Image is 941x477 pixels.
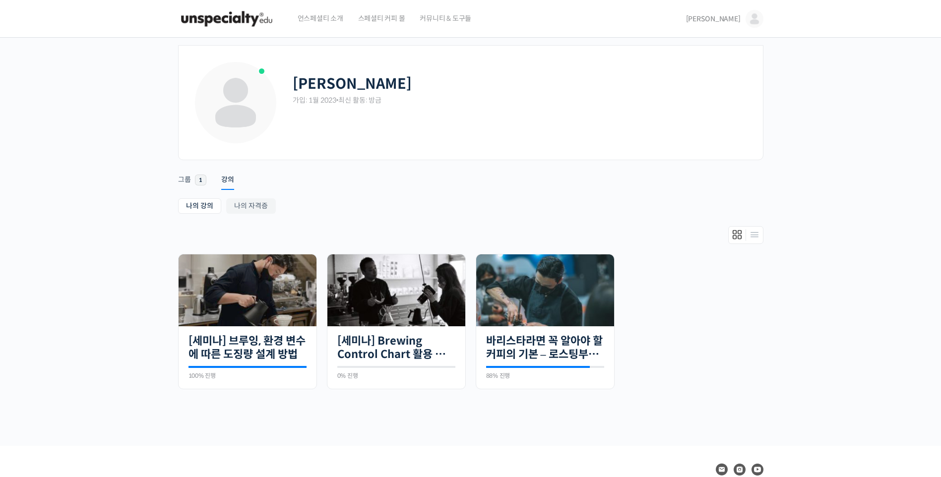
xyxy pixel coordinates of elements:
div: 88% 진행 [486,373,604,379]
div: 그룹 [178,175,191,190]
span: 1 [195,175,206,185]
h2: [PERSON_NAME] [293,75,412,93]
a: 강의 [221,163,234,187]
a: 나의 자격증 [226,198,276,214]
div: Members directory secondary navigation [728,226,763,244]
nav: Sub Menu [178,198,763,216]
a: 바리스타라면 꼭 알아야 할 커피의 기본 – 로스팅부터 에스프레소까지 [486,334,604,361]
span: • [336,96,339,105]
img: Profile photo of 이혜민 [193,60,278,145]
a: [세미나] 브루잉, 환경 변수에 따른 도징량 설계 방법 [188,334,307,361]
div: 강의 [221,175,234,190]
div: 가입: 1월 2023 최신 활동: 방금 [293,96,748,105]
span: [PERSON_NAME] [686,14,741,23]
div: 0% 진행 [337,373,455,379]
nav: Primary menu [178,163,763,187]
a: 그룹 1 [178,163,206,188]
div: 100% 진행 [188,373,307,379]
a: 나의 강의 [178,198,221,214]
a: [세미나] Brewing Control Chart 활용 방법과 실습 [337,334,455,361]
